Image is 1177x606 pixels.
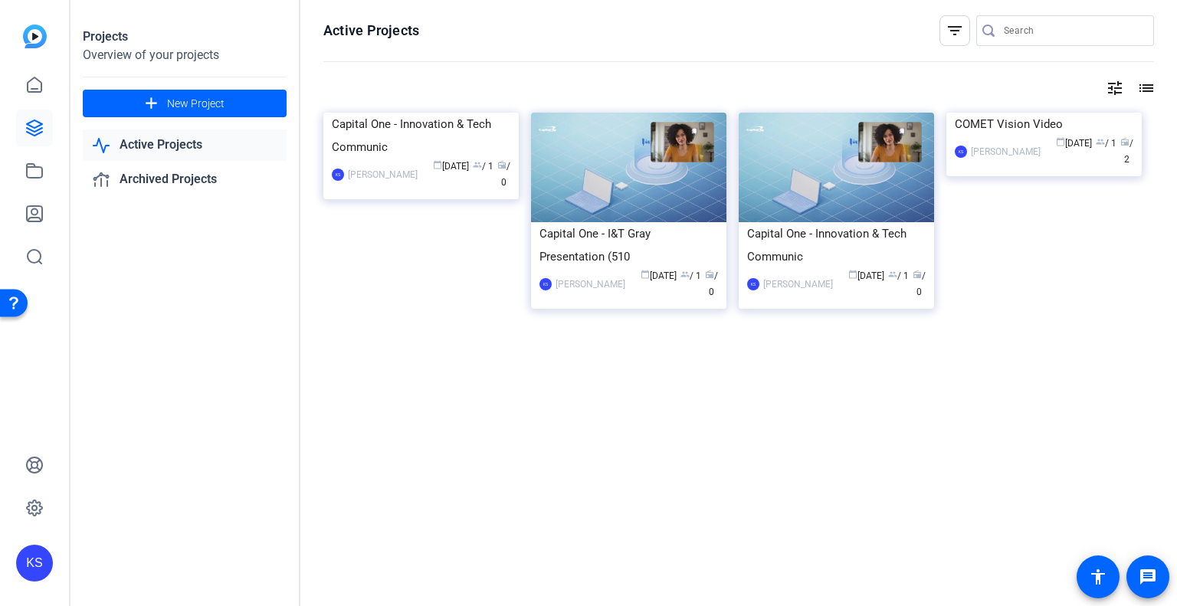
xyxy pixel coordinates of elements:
span: radio [497,160,507,169]
span: group [1096,137,1105,146]
span: / 0 [705,270,718,297]
span: radio [913,270,922,279]
span: [DATE] [433,161,469,172]
div: KS [539,278,552,290]
img: blue-gradient.svg [23,25,47,48]
input: Search [1004,21,1142,40]
span: calendar_today [433,160,442,169]
mat-icon: filter_list [946,21,964,40]
div: KS [955,146,967,158]
div: [PERSON_NAME] [763,277,833,292]
span: [DATE] [1056,138,1092,149]
div: Capital One - Innovation & Tech Communic [332,113,510,159]
div: KS [747,278,759,290]
div: KS [16,545,53,581]
div: [PERSON_NAME] [971,144,1041,159]
mat-icon: list [1136,79,1154,97]
span: [DATE] [848,270,884,281]
a: Active Projects [83,129,287,161]
span: / 0 [913,270,926,297]
mat-icon: add [142,94,161,113]
h1: Active Projects [323,21,419,40]
div: Capital One - I&T Gray Presentation (510 [539,222,718,268]
span: calendar_today [1056,137,1065,146]
mat-icon: tune [1106,79,1124,97]
span: / 1 [888,270,909,281]
mat-icon: message [1139,568,1157,586]
span: radio [1120,137,1129,146]
span: / 1 [1096,138,1116,149]
span: calendar_today [848,270,857,279]
div: Overview of your projects [83,46,287,64]
div: Projects [83,28,287,46]
span: / 1 [473,161,493,172]
div: [PERSON_NAME] [348,167,418,182]
button: New Project [83,90,287,117]
span: group [473,160,482,169]
span: / 1 [680,270,701,281]
span: calendar_today [641,270,650,279]
mat-icon: accessibility [1089,568,1107,586]
div: KS [332,169,344,181]
div: [PERSON_NAME] [556,277,625,292]
span: group [680,270,690,279]
span: [DATE] [641,270,677,281]
span: radio [705,270,714,279]
div: COMET Vision Video [955,113,1133,136]
div: Capital One - Innovation & Tech Communic [747,222,926,268]
span: New Project [167,96,225,112]
a: Archived Projects [83,164,287,195]
span: / 0 [497,161,510,188]
span: group [888,270,897,279]
span: / 2 [1120,138,1133,165]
